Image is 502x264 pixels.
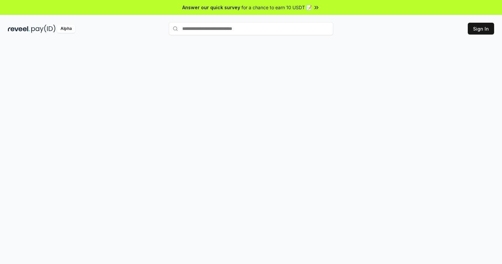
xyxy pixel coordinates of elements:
span: Answer our quick survey [182,4,240,11]
span: for a chance to earn 10 USDT 📝 [241,4,312,11]
div: Alpha [57,25,75,33]
img: pay_id [31,25,56,33]
img: reveel_dark [8,25,30,33]
button: Sign In [468,23,494,35]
